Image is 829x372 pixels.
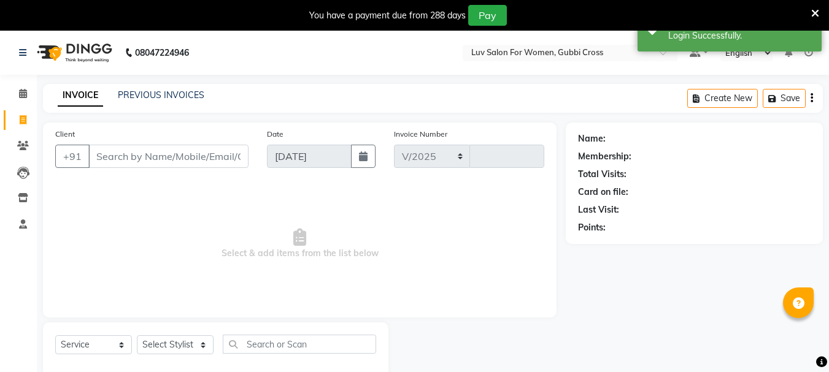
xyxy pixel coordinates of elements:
[31,36,115,70] img: logo
[88,145,249,168] input: Search by Name/Mobile/Email/Code
[468,5,507,26] button: Pay
[578,221,606,234] div: Points:
[763,89,806,108] button: Save
[578,186,628,199] div: Card on file:
[58,85,103,107] a: INVOICE
[267,129,283,140] label: Date
[578,132,606,145] div: Name:
[578,203,619,216] div: Last Visit:
[578,150,631,163] div: Membership:
[223,335,376,354] input: Search or Scan
[668,29,812,42] div: Login Successfully.
[135,36,189,70] b: 08047224946
[578,168,627,181] div: Total Visits:
[309,9,466,22] div: You have a payment due from 288 days
[55,183,544,305] span: Select & add items from the list below
[118,89,204,101] a: PREVIOUS INVOICES
[394,129,447,140] label: Invoice Number
[55,129,75,140] label: Client
[687,89,758,108] button: Create New
[55,145,90,168] button: +91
